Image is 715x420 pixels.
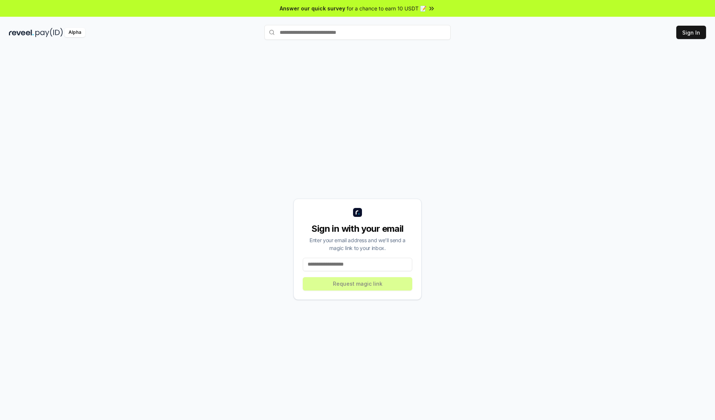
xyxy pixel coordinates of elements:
span: Answer our quick survey [280,4,345,12]
button: Sign In [676,26,706,39]
div: Alpha [64,28,85,37]
div: Sign in with your email [303,223,412,235]
img: reveel_dark [9,28,34,37]
span: for a chance to earn 10 USDT 📝 [347,4,426,12]
img: logo_small [353,208,362,217]
div: Enter your email address and we’ll send a magic link to your inbox. [303,236,412,252]
img: pay_id [35,28,63,37]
